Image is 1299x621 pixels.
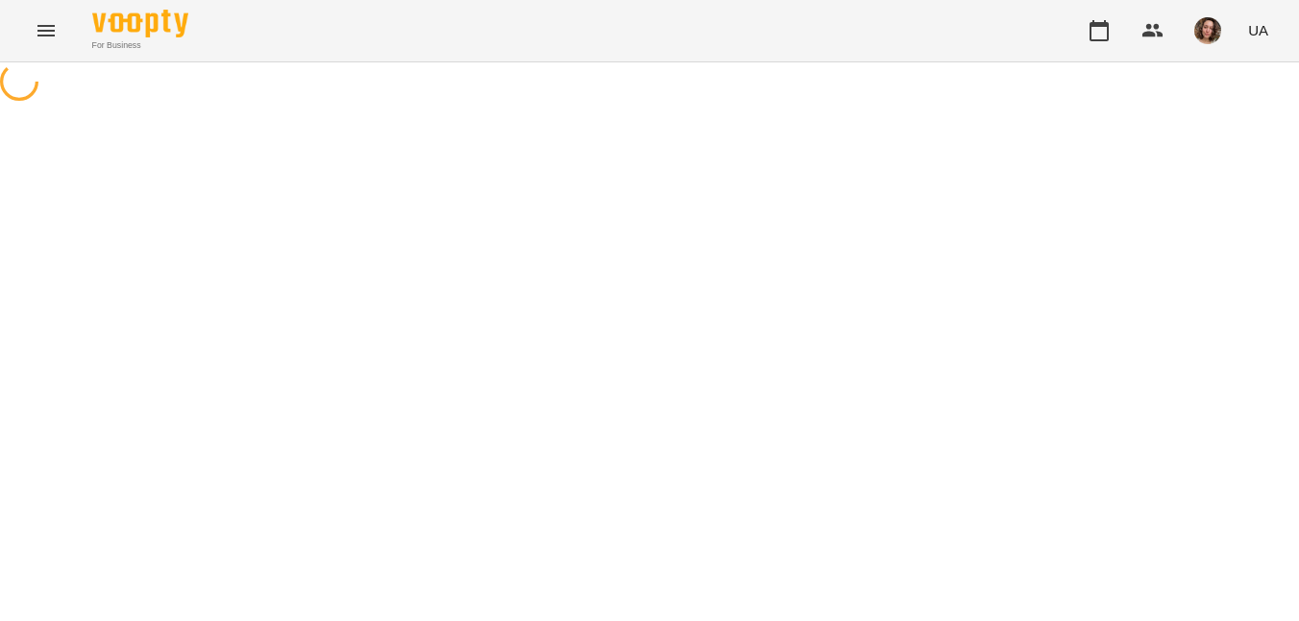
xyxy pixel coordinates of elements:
[92,10,188,37] img: Voopty Logo
[92,39,188,52] span: For Business
[1248,20,1268,40] span: UA
[1240,12,1276,48] button: UA
[1194,17,1221,44] img: 15232f8e2fb0b95b017a8128b0c4ecc9.jpg
[23,8,69,54] button: Menu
